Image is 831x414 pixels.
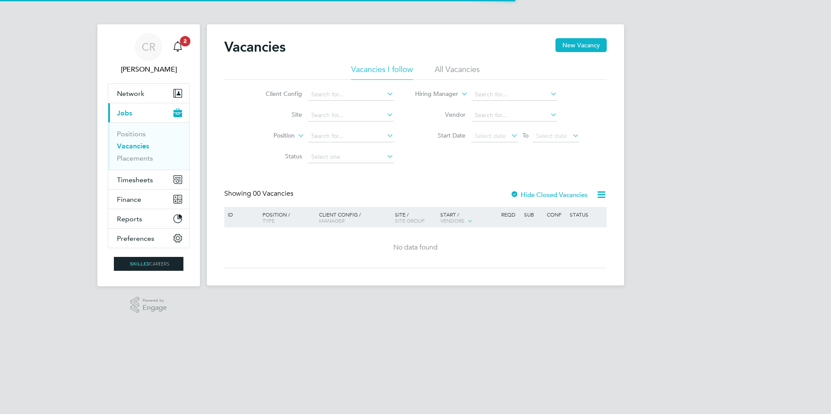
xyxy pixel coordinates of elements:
[253,189,293,198] span: 00 Vacancies
[351,64,413,80] li: Vacancies I follow
[108,33,189,75] a: CR[PERSON_NAME]
[108,257,189,271] a: Go to home page
[510,191,588,199] label: Hide Closed Vacancies
[393,207,439,228] div: Site /
[252,152,302,160] label: Status
[108,229,189,248] button: Preferences
[117,234,154,243] span: Preferences
[142,41,156,53] span: CR
[169,33,186,61] a: 2
[415,131,465,139] label: Start Date
[256,207,317,228] div: Position /
[226,243,605,252] div: No data found
[308,130,394,142] input: Search for...
[475,132,506,140] span: Select date
[263,217,275,224] span: Type
[536,132,567,140] span: Select date
[108,209,189,228] button: Reports
[108,84,189,103] button: Network
[438,207,499,229] div: Start /
[108,122,189,170] div: Jobs
[252,90,302,98] label: Client Config
[143,297,167,304] span: Powered by
[226,207,256,222] div: ID
[117,195,141,204] span: Finance
[97,24,200,286] nav: Main navigation
[555,38,607,52] button: New Vacancy
[252,111,302,118] label: Site
[108,190,189,209] button: Finance
[520,130,531,141] span: To
[435,64,480,80] li: All Vacancies
[499,207,522,222] div: Reqd
[130,297,167,313] a: Powered byEngage
[317,207,393,228] div: Client Config /
[308,89,394,101] input: Search for...
[395,217,425,224] span: Site Group
[522,207,545,222] div: Sub
[117,215,142,223] span: Reports
[440,217,465,224] span: Vendors
[108,103,189,122] button: Jobs
[568,207,605,222] div: Status
[117,176,153,184] span: Timesheets
[117,109,132,117] span: Jobs
[472,109,557,122] input: Search for...
[143,304,167,312] span: Engage
[224,38,286,56] h2: Vacancies
[308,151,394,163] input: Select one
[319,217,345,224] span: Manager
[408,90,458,99] label: Hiring Manager
[308,109,394,122] input: Search for...
[472,89,557,101] input: Search for...
[245,131,295,140] label: Position
[117,142,149,150] a: Vacancies
[224,189,295,198] div: Showing
[108,64,189,75] span: Chris Roberts
[117,130,146,138] a: Positions
[108,170,189,189] button: Timesheets
[117,89,144,98] span: Network
[117,154,153,162] a: Placements
[180,36,190,46] span: 2
[114,257,183,271] img: skilledcareers-logo-retina.png
[415,111,465,118] label: Vendor
[545,207,567,222] div: Conf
